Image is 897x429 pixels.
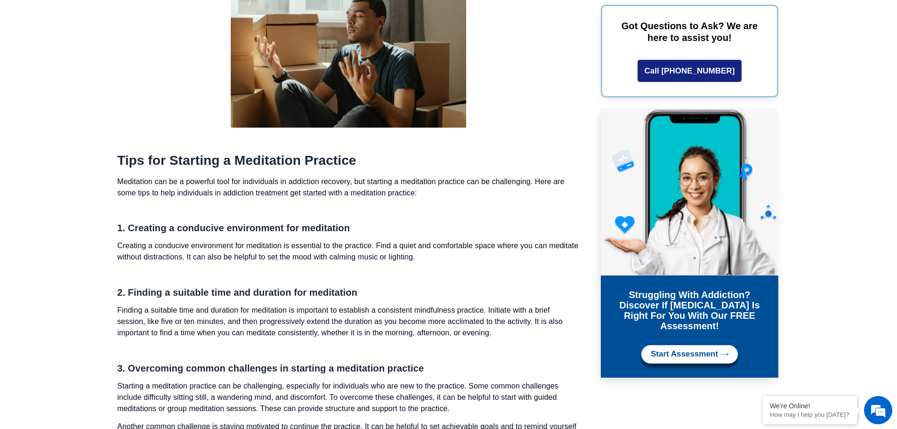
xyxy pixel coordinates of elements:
[770,402,850,410] div: We're Online!
[117,380,580,414] p: Starting a meditation practice can be challenging, especially for individuals who are new to the ...
[645,67,735,75] span: Call [PHONE_NUMBER]
[117,153,580,169] h2: Tips for Starting a Meditation Practice
[770,411,850,418] p: How may I help you today?
[117,288,580,297] h3: 2. Finding a suitable time and duration for meditation
[601,108,778,275] img: Online Suboxone Treatment - Opioid Addiction Treatment using phone
[117,305,580,339] p: Finding a suitable time and duration for meditation is important to establish a consistent mindfu...
[638,60,742,82] a: Call [PHONE_NUMBER]
[641,345,738,364] a: Start Assessment
[651,350,718,359] span: Start Assessment
[117,176,580,199] p: Meditation can be a powerful tool for individuals in addiction recovery, but starting a meditatio...
[616,20,763,44] p: Got Questions to Ask? We are here to assist you!
[608,290,771,331] h3: Struggling with addiction? Discover if [MEDICAL_DATA] is right for you with our FREE Assessment!
[63,49,172,62] div: Chat with us now
[117,364,580,373] h3: 3. Overcoming common challenges in starting a meditation practice
[154,5,177,27] div: Minimize live chat window
[117,240,580,263] p: Creating a conducive environment for meditation is essential to the practice. Find a quiet and co...
[5,257,179,290] textarea: Type your message and hit 'Enter'
[55,119,130,214] span: We're online!
[10,49,24,63] div: Navigation go back
[117,223,580,233] h3: 1. Creating a conducive environment for meditation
